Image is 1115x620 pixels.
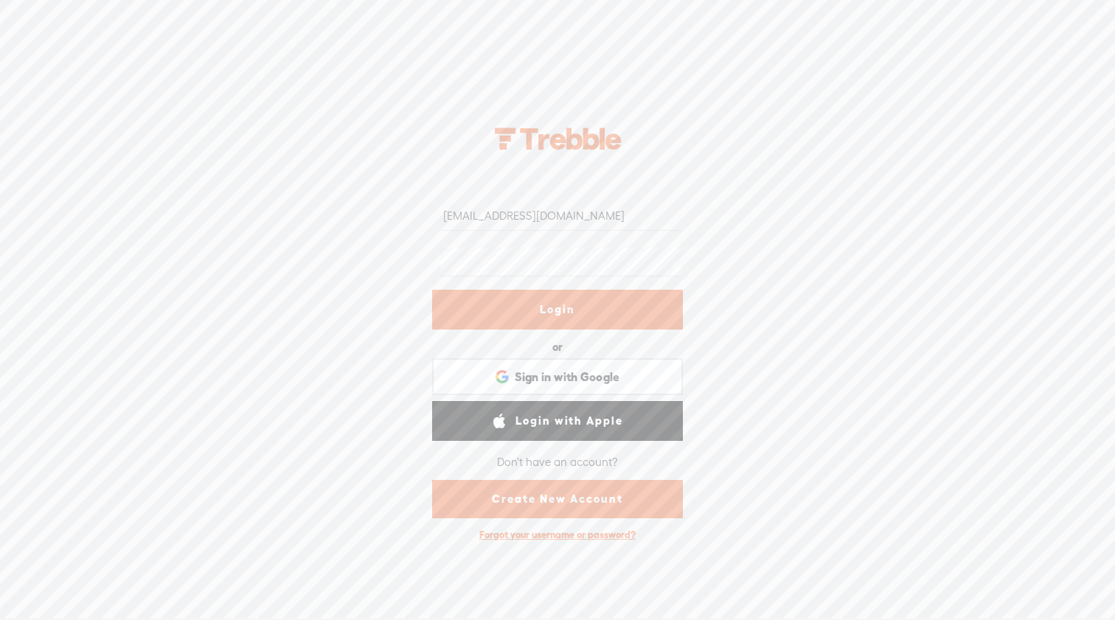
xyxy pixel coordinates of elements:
span: Sign in with Google [515,369,620,385]
input: Username [440,202,680,231]
div: Forgot your username or password? [472,521,643,548]
a: Login [432,290,683,330]
a: Login with Apple [432,401,683,441]
div: Don't have an account? [497,446,618,477]
a: Create New Account [432,480,683,518]
div: Sign in with Google [432,358,683,395]
div: or [552,335,563,359]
